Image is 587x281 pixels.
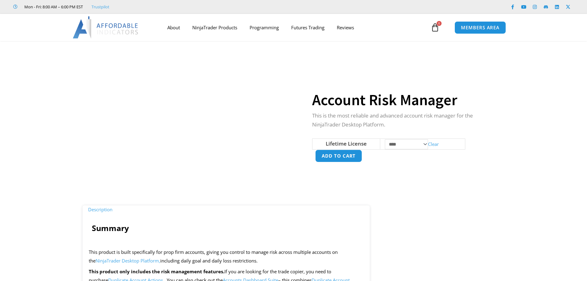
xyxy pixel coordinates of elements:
a: 0 [422,19,449,36]
strong: This product only includes the risk management features. [89,268,224,275]
label: Lifetime License [326,140,367,147]
button: Add to cart [315,150,362,162]
a: Trustpilot [92,3,109,10]
span: MEMBERS AREA [461,25,499,30]
p: This product is built specifically for prop firm accounts, giving you control to manage risk acro... [89,248,364,265]
a: Futures Trading [285,20,331,35]
h1: Account Risk Manager [312,89,492,111]
p: This is the most reliable and advanced account risk manager for the NinjaTrader Desktop Platform. [312,111,492,129]
a: MEMBERS AREA [455,21,506,34]
h4: Summary [92,223,361,233]
a: About [161,20,186,35]
a: NinjaTrader Desktop Platform, [96,258,160,264]
span: Mon - Fri: 8:00 AM – 6:00 PM EST [23,3,83,10]
a: Description [83,203,118,216]
img: LogoAI | Affordable Indicators – NinjaTrader [73,16,139,39]
nav: Menu [161,20,429,35]
span: 0 [437,21,442,26]
a: Reviews [331,20,360,35]
a: NinjaTrader Products [186,20,243,35]
a: Clear options [428,141,439,147]
a: Programming [243,20,285,35]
